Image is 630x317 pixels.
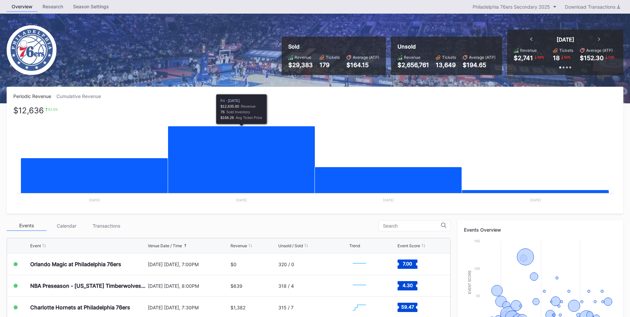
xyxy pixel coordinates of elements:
svg: Chart title [349,277,369,294]
text: 50 [476,294,480,298]
div: Average (ATP) [586,48,613,53]
div: Event Score [398,243,420,248]
div: 13 % [607,54,615,60]
a: Research [38,2,68,12]
div: $1,382 [230,305,245,310]
div: Calendar [46,221,86,231]
div: Venue Date / Time [148,243,182,248]
div: Sold [288,43,379,50]
div: $639 [230,283,242,289]
text: [DATE] [383,198,394,202]
div: 50 % [563,54,571,60]
div: 179 [319,61,340,68]
text: 7.00 [403,261,412,266]
div: Revenue [520,48,537,53]
div: [DATE] [DATE], 7:00PM [148,262,229,267]
div: 13,649 [436,61,456,68]
div: Unsold [398,43,495,50]
div: Philadelphia 76ers Secondary 2025 [473,4,550,10]
text: [DATE] [89,198,100,202]
svg: Chart title [349,299,369,316]
div: $0 [230,262,236,267]
div: $2,741 [514,54,533,61]
div: $29,383 [288,61,313,68]
text: 59.47 [401,304,414,310]
div: Season Settings [68,2,114,11]
div: Unsold / Sold [278,243,303,248]
div: Average (ATP) [353,55,379,60]
div: 320 / 0 [278,262,294,267]
div: 315 / 7 [278,305,294,310]
a: Overview [7,2,38,12]
img: Philadelphia_76ers.png [7,25,56,75]
div: Orlando Magic at Philadelphia 76ers [30,261,121,267]
svg: Chart title [13,107,617,207]
div: 18 [553,54,560,61]
div: $194.65 [463,61,495,68]
div: [DATE] [DATE], 8:00PM [148,283,229,289]
div: $2,656,761 [398,61,429,68]
button: Download Transactions [562,2,623,11]
div: Research [38,2,68,11]
text: [DATE] [236,198,247,202]
div: Event [30,243,41,248]
text: 100 [474,266,480,270]
button: Philadelphia 76ers Secondary 2025 [469,2,560,11]
div: Revenue [404,55,420,60]
div: Events Overview [464,227,617,233]
div: Periodic Revenue [13,93,56,99]
div: NBA Preseason - [US_STATE] Timberwolves at Philadelphia 76ers [30,282,146,289]
div: Transactions [86,221,126,231]
a: Season Settings [68,2,114,12]
input: Search [383,223,441,229]
svg: Chart title [349,256,369,272]
div: Revenue [230,243,247,248]
div: [DATE] [557,36,574,43]
text: 150 [474,239,480,243]
div: Tickets [326,55,340,60]
text: 4.30 [402,282,412,288]
text: [DATE] [530,198,541,202]
div: [DATE] [DATE], 7:30PM [148,305,229,310]
div: Events [7,221,46,231]
div: $12,636 [13,107,44,114]
div: Cumulative Revenue [56,93,106,99]
div: 318 / 4 [278,283,294,289]
div: Tickets [442,55,456,60]
text: Event Score [468,270,472,294]
div: Tickets [559,48,573,53]
div: 56 % [537,54,545,60]
div: Revenue [295,55,311,60]
div: Charlotte Hornets at Philadelphia 76ers [30,304,130,311]
div: $164.15 [346,61,379,68]
div: 63.8 % [48,107,58,111]
div: Average (ATP) [469,55,495,60]
div: Trend [349,243,360,248]
div: $152.30 [580,54,604,61]
div: Download Transactions [565,4,620,10]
